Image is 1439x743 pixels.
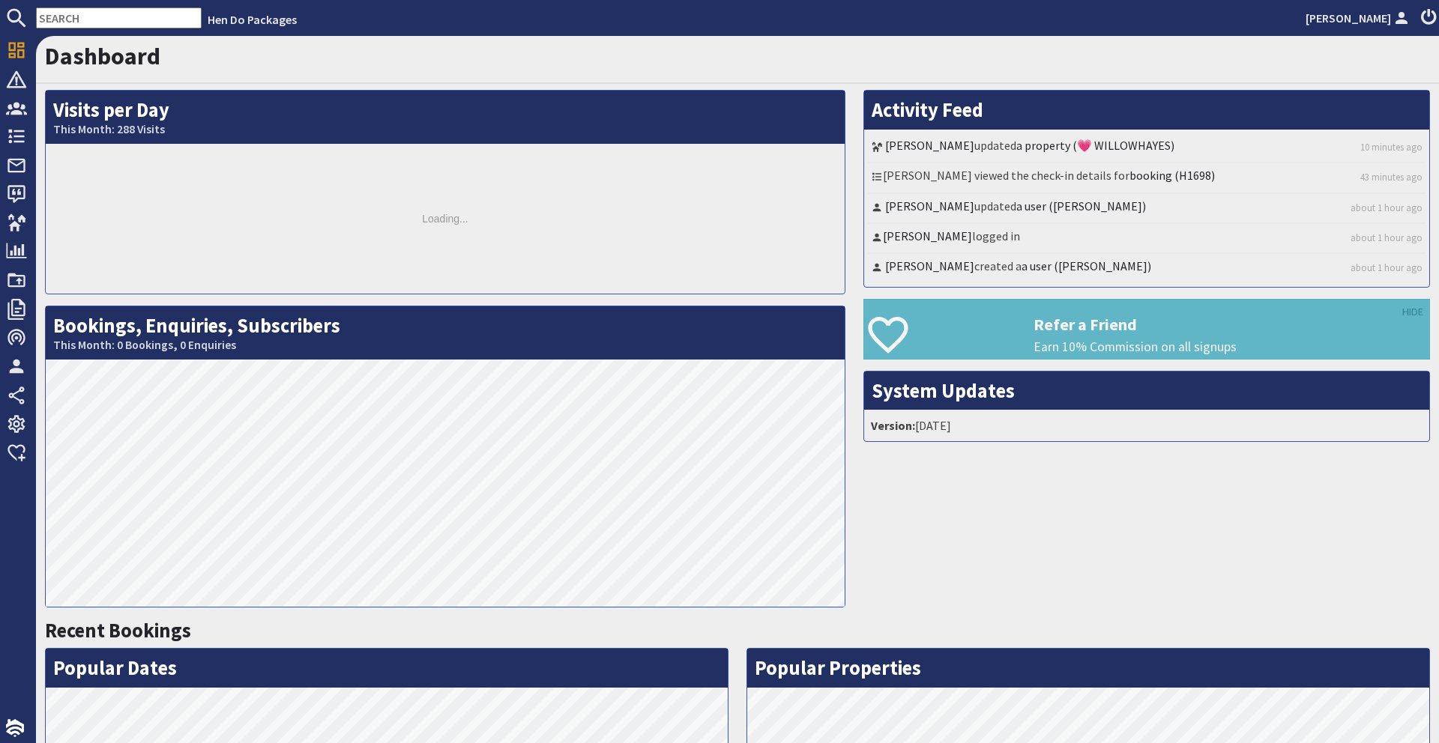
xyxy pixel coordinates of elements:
a: about 1 hour ago [1351,201,1423,215]
li: created a [868,254,1426,282]
a: a user ([PERSON_NAME]) [1022,258,1151,273]
a: [PERSON_NAME] [885,138,974,153]
a: about 1 hour ago [1351,231,1423,245]
input: SEARCH [36,7,202,28]
a: about 1 hour ago [1351,261,1423,275]
small: This Month: 0 Bookings, 0 Enquiries [53,338,837,352]
a: 10 minutes ago [1360,140,1423,154]
h2: Popular Properties [747,649,1429,688]
a: HIDE [1402,304,1423,321]
li: updated [868,194,1426,224]
a: [PERSON_NAME] [1306,9,1412,27]
a: [PERSON_NAME] [885,258,974,273]
a: [PERSON_NAME] [885,198,974,213]
li: logged in [868,224,1426,254]
a: Dashboard [45,41,160,71]
div: Loading... [46,144,845,294]
li: [DATE] [868,413,1426,437]
img: staytech_i_w-64f4e8e9ee0a9c174fd5317b4b171b261742d2d393467e5bdba4413f4f884c10.svg [6,719,24,737]
a: System Updates [872,378,1015,403]
h2: Visits per Day [46,91,845,144]
h2: Bookings, Enquiries, Subscribers [46,306,845,360]
li: updated [868,133,1426,163]
a: a user ([PERSON_NAME]) [1016,198,1146,213]
a: Recent Bookings [45,618,191,643]
strong: Version: [871,418,915,433]
a: [PERSON_NAME] [883,228,972,243]
h2: Popular Dates [46,649,728,688]
a: booking (H1698) [1129,168,1215,183]
a: a property (💗 WILLOWHAYES) [1016,138,1174,153]
a: 43 minutes ago [1360,170,1423,184]
h3: Refer a Friend [1034,315,1429,334]
a: Hen Do Packages [208,12,297,27]
a: Refer a Friend Earn 10% Commission on all signups [863,299,1430,360]
li: [PERSON_NAME] viewed the check-in details for [868,163,1426,193]
p: Earn 10% Commission on all signups [1034,337,1429,357]
a: Activity Feed [872,97,983,122]
small: This Month: 288 Visits [53,122,837,136]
